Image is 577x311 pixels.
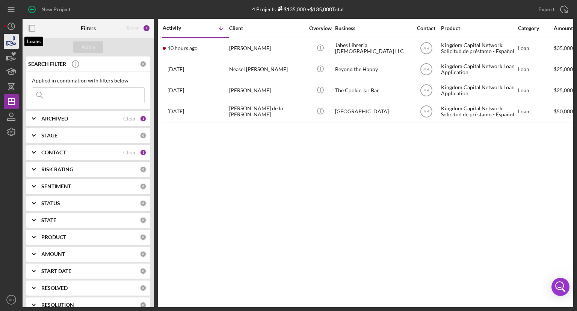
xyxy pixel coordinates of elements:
[551,278,569,296] div: Open Intercom Messenger
[140,61,147,67] div: 0
[229,25,304,31] div: Client
[41,217,56,223] b: STATE
[554,87,573,93] span: $25,000
[335,25,410,31] div: Business
[140,149,147,156] div: 1
[41,200,60,206] b: STATUS
[441,81,516,101] div: Kingdom Capital Network Loan Application
[28,61,66,67] b: SEARCH FILTER
[140,217,147,224] div: 0
[41,183,71,189] b: SENTIMENT
[41,285,68,291] b: RESOLVED
[81,25,96,31] b: Filters
[518,25,553,31] div: Category
[163,25,196,31] div: Activity
[140,285,147,291] div: 0
[168,45,198,51] time: 2025-09-10 04:10
[518,59,553,79] div: Loan
[229,81,304,101] div: [PERSON_NAME]
[423,67,429,72] text: AB
[441,102,516,122] div: Kingdom Capital Network: Solicitud de préstamo - Español
[412,25,440,31] div: Contact
[168,108,184,114] time: 2025-06-20 16:15
[554,66,573,72] span: $25,000
[41,2,71,17] div: New Project
[538,2,554,17] div: Export
[73,41,103,53] button: Apply
[335,59,410,79] div: Beyond the Happy
[518,81,553,101] div: Loan
[335,38,410,58] div: Jabes Libreria [DEMOGRAPHIC_DATA] LLC
[41,149,66,155] b: CONTACT
[123,149,136,155] div: Clear
[126,25,139,31] div: Reset
[554,108,573,114] span: $50,000
[531,2,573,17] button: Export
[276,6,306,12] div: $135,000
[306,25,334,31] div: Overview
[168,66,184,72] time: 2025-08-30 20:35
[140,251,147,258] div: 0
[168,87,184,93] time: 2025-07-07 15:24
[4,292,19,307] button: AB
[140,166,147,173] div: 0
[82,41,95,53] div: Apply
[41,234,66,240] b: PRODUCT
[518,102,553,122] div: Loan
[554,45,573,51] span: $35,000
[229,102,304,122] div: [PERSON_NAME] de la [PERSON_NAME]
[441,59,516,79] div: Kingdom Capital Network Loan Application
[41,251,65,257] b: AMOUNT
[143,24,150,32] div: 2
[518,38,553,58] div: Loan
[441,25,516,31] div: Product
[140,183,147,190] div: 0
[23,2,78,17] button: New Project
[41,268,71,274] b: START DATE
[335,102,410,122] div: [GEOGRAPHIC_DATA]
[140,234,147,241] div: 0
[41,302,74,308] b: RESOLUTION
[423,46,429,51] text: AB
[41,166,73,172] b: RISK RATING
[41,133,57,139] b: STAGE
[423,88,429,93] text: AB
[229,38,304,58] div: [PERSON_NAME]
[252,6,344,12] div: 4 Projects • $135,000 Total
[140,115,147,122] div: 1
[140,302,147,308] div: 0
[140,200,147,207] div: 0
[423,109,429,114] text: AB
[140,268,147,274] div: 0
[140,132,147,139] div: 0
[41,116,68,122] b: ARCHIVED
[335,81,410,101] div: The Cookie Jar Bar
[123,116,136,122] div: Clear
[9,298,14,302] text: AB
[32,78,145,84] div: Applied in combination with filters below
[441,38,516,58] div: Kingdom Capital Network: Solicitud de préstamo - Español
[229,59,304,79] div: Neasel [PERSON_NAME]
